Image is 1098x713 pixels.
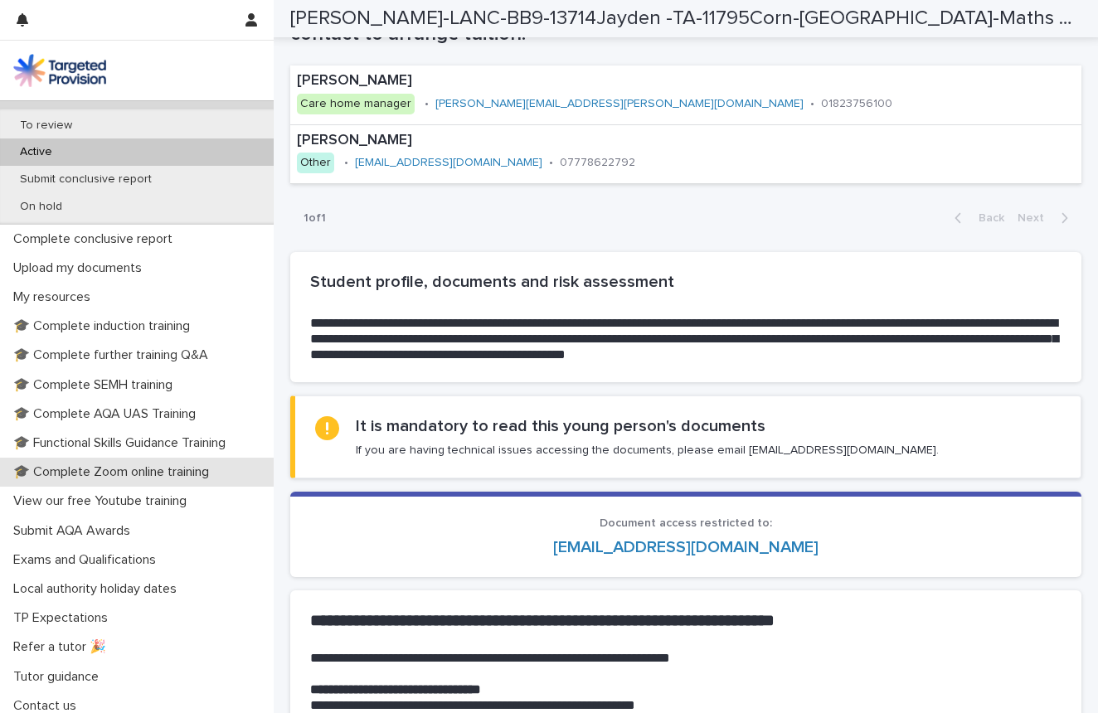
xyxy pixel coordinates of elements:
a: 07778622792 [560,157,635,168]
p: Upload my documents [7,260,155,276]
p: • [425,97,429,111]
p: Tutor guidance [7,669,112,685]
p: On hold [7,200,75,214]
p: • [344,156,348,170]
p: 🎓 Complete AQA UAS Training [7,406,209,422]
p: 1 of 1 [290,198,339,239]
h2: It is mandatory to read this young person's documents [356,416,765,436]
button: Next [1011,211,1081,226]
p: Submit AQA Awards [7,523,143,539]
p: Complete conclusive report [7,231,186,247]
span: Next [1018,212,1054,224]
p: • [810,97,814,111]
p: Submit conclusive report [7,172,165,187]
p: Local authority holiday dates [7,581,190,597]
p: Exams and Qualifications [7,552,169,568]
p: 🎓 Complete further training Q&A [7,347,221,363]
p: • [549,156,553,170]
p: Active [7,145,66,159]
p: If you are having technical issues accessing the documents, please email [EMAIL_ADDRESS][DOMAIN_N... [356,443,939,458]
p: [PERSON_NAME] [297,132,751,150]
p: 🎓 Complete Zoom online training [7,464,222,480]
a: [EMAIL_ADDRESS][DOMAIN_NAME] [355,157,542,168]
h2: Student profile, documents and risk assessment [310,272,1062,292]
a: [PERSON_NAME]Care home manager•[PERSON_NAME][EMAIL_ADDRESS][PERSON_NAME][DOMAIN_NAME]•01823756100 [290,65,1081,124]
p: TP Expectations [7,610,121,626]
a: [PERSON_NAME][EMAIL_ADDRESS][PERSON_NAME][DOMAIN_NAME] [435,98,804,109]
a: 01823756100 [821,98,892,109]
h2: [PERSON_NAME]-LANC-BB9-13714Jayden -TA-11795Corn-[GEOGRAPHIC_DATA]-Maths KS4 English KS4-15947 [290,7,1075,31]
div: Other [297,153,334,173]
div: Care home manager [297,94,415,114]
a: [EMAIL_ADDRESS][DOMAIN_NAME] [553,539,819,555]
button: Back [941,211,1011,226]
p: 🎓 Functional Skills Guidance Training [7,435,239,451]
a: [PERSON_NAME]Other•[EMAIL_ADDRESS][DOMAIN_NAME]•07778622792 [290,125,1081,184]
p: 🎓 Complete induction training [7,318,203,334]
p: Refer a tutor 🎉 [7,639,119,655]
p: View our free Youtube training [7,493,200,509]
img: M5nRWzHhSzIhMunXDL62 [13,54,106,87]
span: Back [969,212,1004,224]
p: [PERSON_NAME] [297,72,1008,90]
p: 🎓 Complete SEMH training [7,377,186,393]
span: Document access restricted to: [600,517,772,529]
p: To review [7,119,85,133]
p: My resources [7,289,104,305]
